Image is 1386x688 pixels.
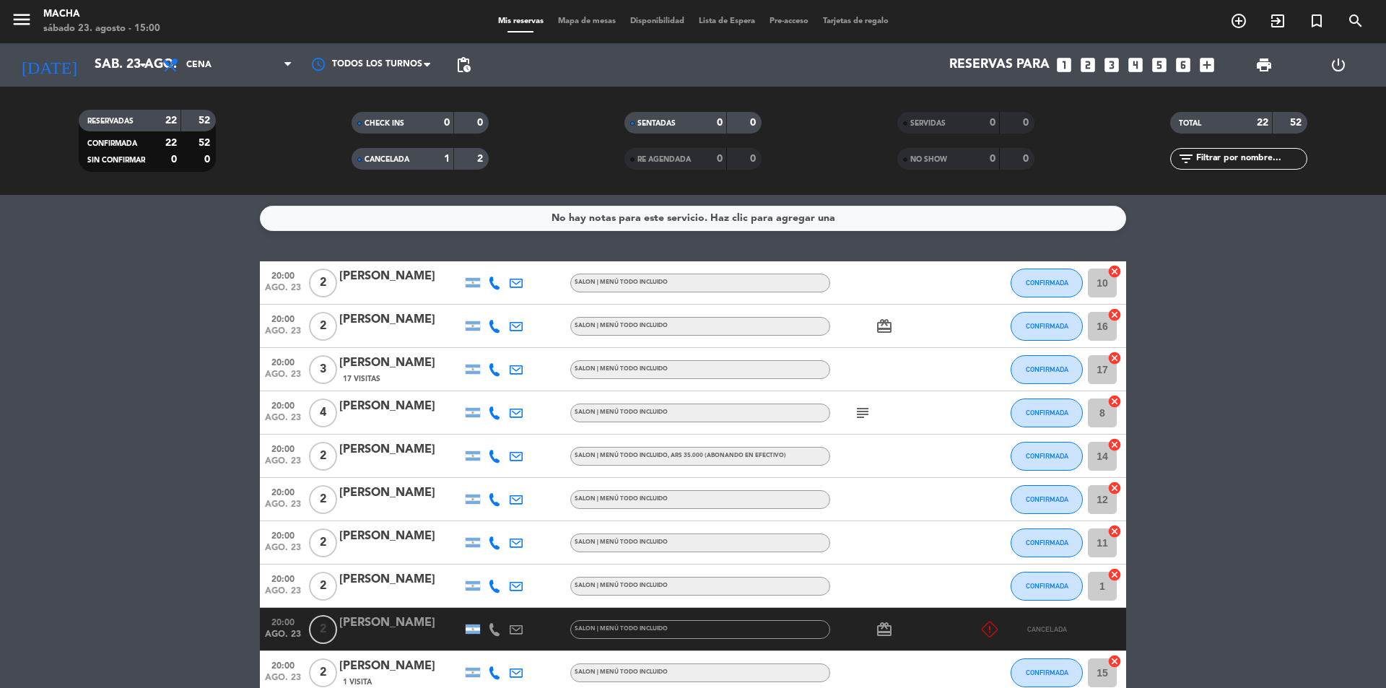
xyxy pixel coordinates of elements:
i: search [1347,12,1364,30]
i: filter_list [1177,150,1195,167]
span: Mis reservas [491,17,551,25]
span: ago. 23 [265,456,301,473]
span: ago. 23 [265,370,301,386]
strong: 0 [204,154,213,165]
span: RESERVADAS [87,118,134,125]
span: SENTADAS [637,120,676,127]
div: [PERSON_NAME] [339,527,462,546]
i: looks_one [1055,56,1073,74]
span: CHECK INS [365,120,404,127]
span: CONFIRMADA [1026,279,1068,287]
strong: 0 [1023,118,1032,128]
span: 2 [309,269,337,297]
input: Filtrar por nombre... [1195,151,1307,167]
i: cancel [1107,394,1122,409]
strong: 0 [171,154,177,165]
span: 2 [309,485,337,514]
button: CANCELADA [1011,615,1083,644]
span: RE AGENDADA [637,156,691,163]
span: SALON | MENÚ TODO INCLUIDO [575,669,668,675]
button: CONFIRMADA [1011,399,1083,427]
span: SALON | MENÚ TODO INCLUIDO [575,539,668,545]
span: 20:00 [265,310,301,326]
button: CONFIRMADA [1011,269,1083,297]
strong: 0 [990,154,995,164]
span: SALON | MENÚ TODO INCLUIDO [575,583,668,588]
span: 20:00 [265,266,301,283]
i: looks_4 [1126,56,1145,74]
span: SALON | MENÚ TODO INCLUIDO [575,279,668,285]
div: [PERSON_NAME] [339,570,462,589]
span: SERVIDAS [910,120,946,127]
strong: 22 [1257,118,1268,128]
i: cancel [1107,567,1122,582]
span: 2 [309,658,337,687]
span: SALON | MENÚ TODO INCLUIDO [575,409,668,415]
button: CONFIRMADA [1011,485,1083,514]
span: SALON | MENÚ TODO INCLUIDO [575,453,786,458]
strong: 0 [477,118,486,128]
span: 20:00 [265,353,301,370]
i: cancel [1107,264,1122,279]
i: subject [854,404,871,422]
div: LOG OUT [1301,43,1375,87]
span: 2 [309,528,337,557]
span: 4 [309,399,337,427]
span: 20:00 [265,526,301,543]
i: arrow_drop_down [134,56,152,74]
div: No hay notas para este servicio. Haz clic para agregar una [552,210,835,227]
span: CONFIRMADA [1026,495,1068,503]
span: 20:00 [265,396,301,413]
span: ago. 23 [265,326,301,343]
i: card_giftcard [876,318,893,335]
i: card_giftcard [876,621,893,638]
span: CONFIRMADA [1026,452,1068,460]
i: looks_6 [1174,56,1193,74]
strong: 52 [199,116,213,126]
strong: 1 [444,154,450,164]
span: 20:00 [265,656,301,673]
span: Cena [186,60,212,70]
i: menu [11,9,32,30]
span: ago. 23 [265,543,301,559]
span: SALON | MENÚ TODO INCLUIDO [575,496,668,502]
strong: 0 [990,118,995,128]
span: 20:00 [265,483,301,500]
strong: 0 [1023,154,1032,164]
i: looks_3 [1102,56,1121,74]
i: [DATE] [11,49,87,81]
div: [PERSON_NAME] [339,310,462,329]
span: CANCELADA [365,156,409,163]
span: Mapa de mesas [551,17,623,25]
button: CONFIRMADA [1011,572,1083,601]
i: looks_two [1078,56,1097,74]
span: 2 [309,615,337,644]
strong: 0 [750,154,759,164]
i: looks_5 [1150,56,1169,74]
i: cancel [1107,524,1122,539]
span: Reservas para [949,58,1050,72]
span: 3 [309,355,337,384]
span: pending_actions [455,56,472,74]
span: ago. 23 [265,630,301,646]
button: menu [11,9,32,35]
span: CONFIRMADA [1026,409,1068,417]
span: Lista de Espera [692,17,762,25]
span: 20:00 [265,613,301,630]
span: CONFIRMADA [87,140,137,147]
span: 2 [309,572,337,601]
span: CONFIRMADA [1026,322,1068,330]
i: cancel [1107,351,1122,365]
strong: 0 [717,154,723,164]
span: 17 Visitas [343,373,380,385]
span: ago. 23 [265,500,301,516]
span: ago. 23 [265,586,301,603]
span: CONFIRMADA [1026,539,1068,547]
span: SALON | MENÚ TODO INCLUIDO [575,366,668,372]
span: SALON | MENÚ TODO INCLUIDO [575,626,668,632]
strong: 52 [199,138,213,148]
span: CONFIRMADA [1026,582,1068,590]
strong: 0 [717,118,723,128]
div: [PERSON_NAME] [339,657,462,676]
strong: 2 [477,154,486,164]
